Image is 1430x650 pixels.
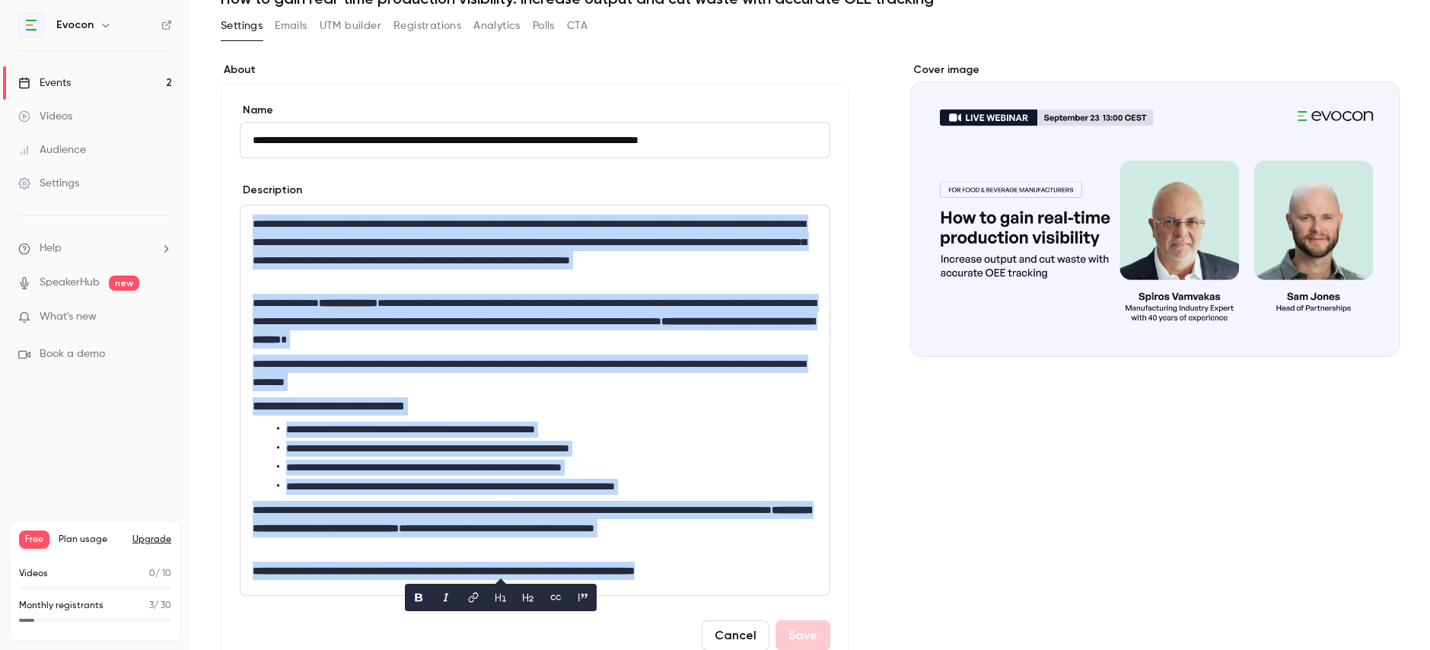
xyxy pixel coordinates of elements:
button: CTA [567,14,588,38]
span: Help [40,241,62,256]
button: italic [434,585,458,610]
li: help-dropdown-opener [18,241,172,256]
label: Description [240,183,302,198]
label: About [221,62,849,78]
span: 3 [149,601,154,610]
div: Audience [18,142,86,158]
a: SpeakerHub [40,275,100,291]
label: Name [240,103,830,118]
button: Settings [221,14,263,38]
div: Settings [18,176,79,191]
span: What's new [40,309,97,325]
p: / 30 [149,599,171,613]
button: UTM builder [320,14,381,38]
span: Book a demo [40,346,105,362]
section: description [240,205,830,596]
button: Registrations [393,14,461,38]
h6: Evocon [56,18,94,33]
div: Events [18,75,71,91]
div: editor [240,206,830,595]
span: new [109,276,139,291]
button: link [461,585,486,610]
button: Polls [533,14,555,38]
iframe: Noticeable Trigger [154,311,172,324]
button: bold [406,585,431,610]
p: / 10 [149,567,171,581]
section: Cover image [910,62,1400,357]
button: blockquote [571,585,595,610]
p: Videos [19,567,48,581]
img: Evocon [19,13,43,37]
label: Cover image [910,62,1400,78]
div: Videos [18,109,72,124]
button: Analytics [473,14,521,38]
span: 0 [149,569,155,578]
button: Upgrade [132,534,171,546]
p: Monthly registrants [19,599,104,613]
span: Free [19,531,49,549]
span: Plan usage [59,534,123,546]
button: Emails [275,14,307,38]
